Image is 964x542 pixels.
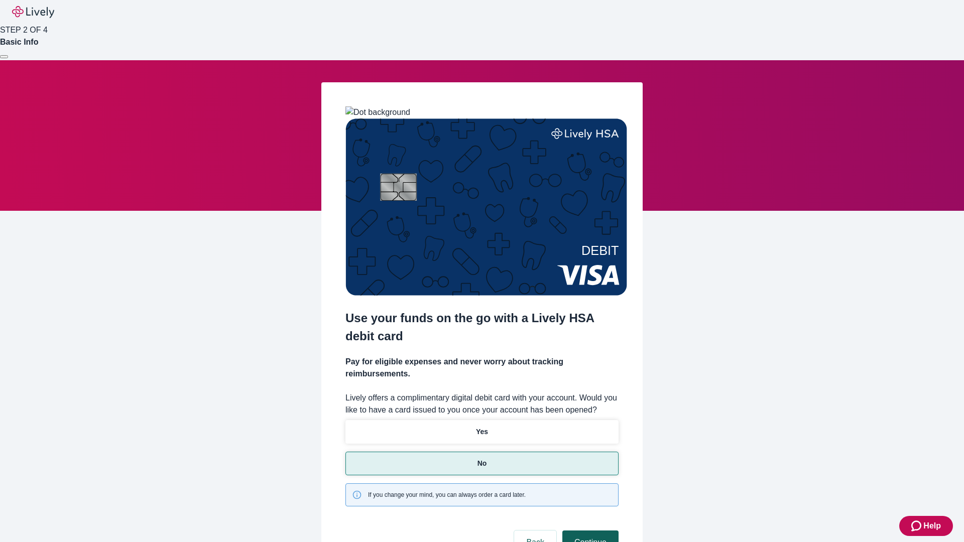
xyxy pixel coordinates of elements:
button: Zendesk support iconHelp [899,516,953,536]
h2: Use your funds on the go with a Lively HSA debit card [345,309,619,345]
img: Lively [12,6,54,18]
button: Yes [345,420,619,444]
svg: Zendesk support icon [911,520,923,532]
label: Lively offers a complimentary digital debit card with your account. Would you like to have a card... [345,392,619,416]
span: If you change your mind, you can always order a card later. [368,490,526,499]
span: Help [923,520,941,532]
p: Yes [476,427,488,437]
img: Debit card [345,118,627,296]
button: No [345,452,619,475]
img: Dot background [345,106,410,118]
p: No [477,458,487,469]
h4: Pay for eligible expenses and never worry about tracking reimbursements. [345,356,619,380]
